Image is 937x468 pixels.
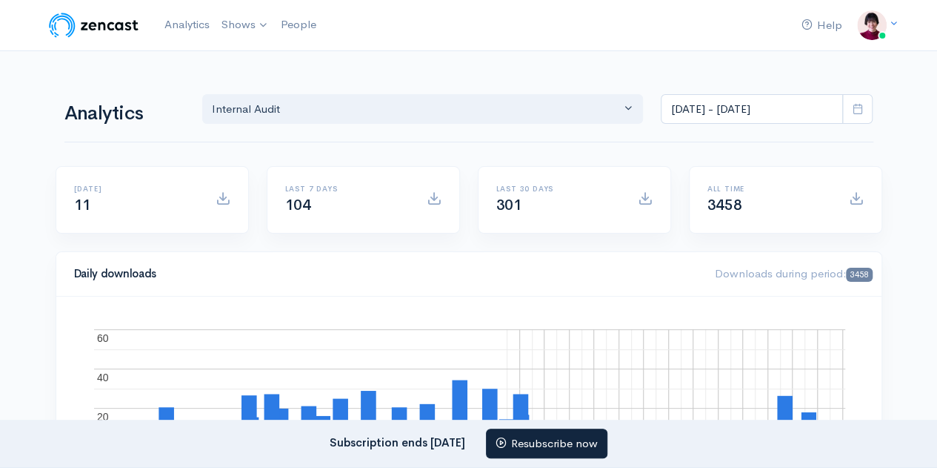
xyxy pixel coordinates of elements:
[97,410,109,422] text: 20
[202,94,644,125] button: Internal Audit
[857,10,887,40] img: ...
[486,429,607,459] a: Resubscribe now
[846,268,872,282] span: 3458
[74,196,91,214] span: 11
[212,101,621,118] div: Internal Audit
[74,185,198,193] h6: [DATE]
[47,10,141,40] img: ZenCast Logo
[97,371,109,383] text: 40
[74,268,697,280] h4: Daily downloads
[330,435,465,449] strong: Subscription ends [DATE]
[496,185,620,193] h6: Last 30 days
[285,196,311,214] span: 104
[707,185,831,193] h6: All time
[74,314,864,463] svg: A chart.
[216,9,275,42] a: Shows
[496,196,522,214] span: 301
[796,10,848,42] a: Help
[714,266,872,280] span: Downloads during period:
[661,94,843,125] input: analytics date range selector
[64,103,184,125] h1: Analytics
[159,9,216,41] a: Analytics
[275,9,322,41] a: People
[707,196,741,214] span: 3458
[285,185,409,193] h6: Last 7 days
[97,332,109,343] text: 60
